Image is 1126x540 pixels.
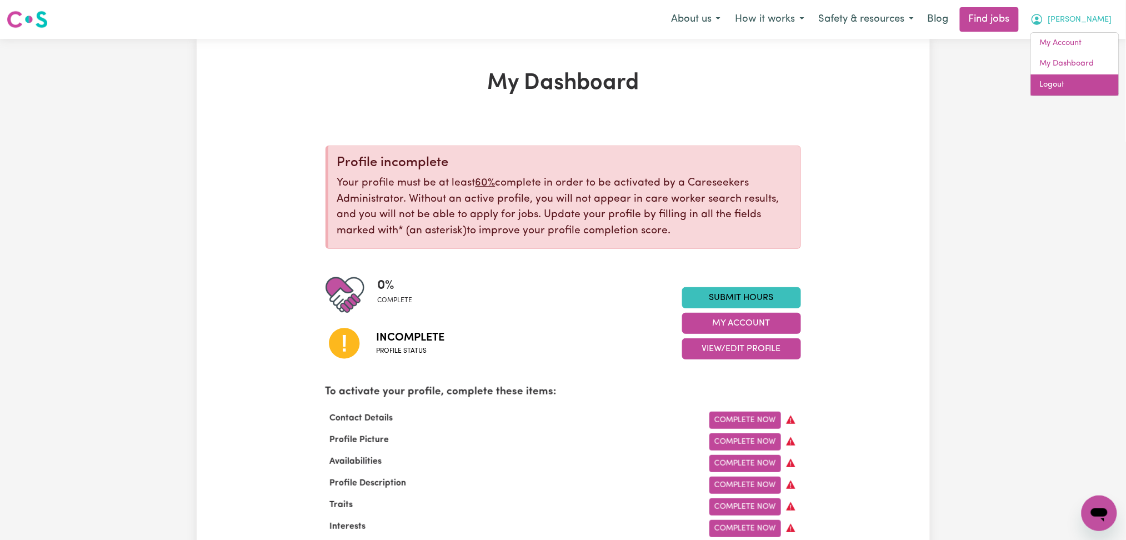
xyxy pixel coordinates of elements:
[326,384,801,401] p: To activate your profile, complete these items:
[682,313,801,334] button: My Account
[476,178,496,188] u: 60%
[960,7,1019,32] a: Find jobs
[1031,74,1119,96] a: Logout
[7,7,48,32] a: Careseekers logo
[709,412,781,429] a: Complete Now
[709,520,781,537] a: Complete Now
[326,501,358,509] span: Traits
[921,7,955,32] a: Blog
[7,9,48,29] img: Careseekers logo
[326,414,398,423] span: Contact Details
[709,455,781,472] a: Complete Now
[1048,14,1112,26] span: [PERSON_NAME]
[709,498,781,516] a: Complete Now
[709,477,781,494] a: Complete Now
[326,522,371,531] span: Interests
[1031,53,1119,74] a: My Dashboard
[1031,33,1119,54] a: My Account
[709,433,781,451] a: Complete Now
[728,8,812,31] button: How it works
[682,338,801,359] button: View/Edit Profile
[1082,496,1117,531] iframe: Button to launch messaging window
[682,287,801,308] a: Submit Hours
[378,296,413,306] span: complete
[326,457,387,466] span: Availabilities
[664,8,728,31] button: About us
[377,346,445,356] span: Profile status
[399,226,467,236] span: an asterisk
[326,436,394,444] span: Profile Picture
[1023,8,1119,31] button: My Account
[337,176,792,239] p: Your profile must be at least complete in order to be activated by a Careseekers Administrator. W...
[378,276,422,314] div: Profile completeness: 0%
[812,8,921,31] button: Safety & resources
[337,155,792,171] div: Profile incomplete
[1030,32,1119,96] div: My Account
[378,276,413,296] span: 0 %
[326,479,411,488] span: Profile Description
[377,329,445,346] span: Incomplete
[326,70,801,97] h1: My Dashboard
